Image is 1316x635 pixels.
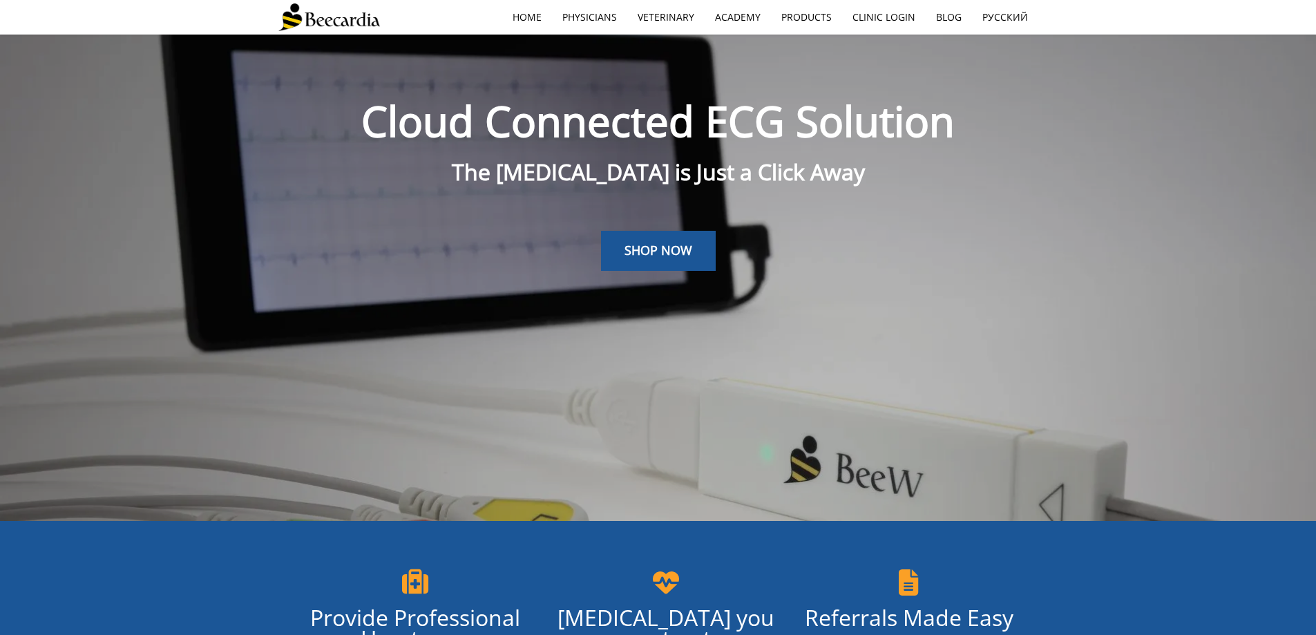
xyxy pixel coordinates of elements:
a: Clinic Login [842,1,926,33]
span: SHOP NOW [624,242,692,258]
img: Beecardia [278,3,380,31]
span: The [MEDICAL_DATA] is Just a Click Away [452,157,865,187]
a: Blog [926,1,972,33]
a: home [502,1,552,33]
a: SHOP NOW [601,231,716,271]
a: Academy [705,1,771,33]
a: Veterinary [627,1,705,33]
span: Referrals Made Easy [805,603,1013,632]
a: Products [771,1,842,33]
a: Physicians [552,1,627,33]
a: Русский [972,1,1038,33]
span: Cloud Connected ECG Solution [361,93,955,149]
